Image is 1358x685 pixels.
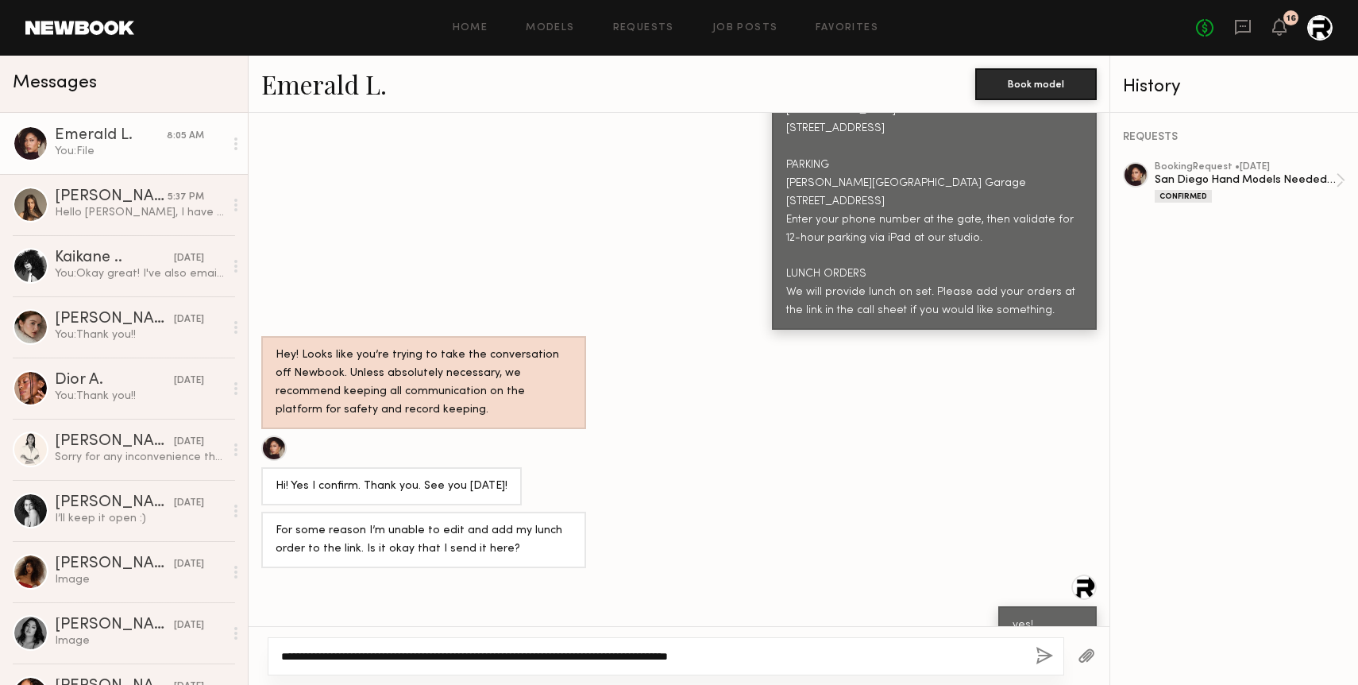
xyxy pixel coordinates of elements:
div: [DATE] [174,373,204,389]
div: Hey! Looks like you’re trying to take the conversation off Newbook. Unless absolutely necessary, ... [276,346,572,420]
div: For some reason I’m unable to edit and add my lunch order to the link. Is it okay that I send it ... [276,522,572,559]
a: Requests [613,23,674,33]
div: [DATE] [174,312,204,327]
div: You: Okay great! I've also emailed them to see what next steps are and will let you know as well! [55,266,224,281]
a: Models [526,23,574,33]
div: You: Thank you!! [55,327,224,342]
div: Dior A. [55,373,174,389]
div: San Diego Hand Models Needed (9/16) [1155,172,1336,188]
div: [DATE] [174,496,204,511]
div: Hello [PERSON_NAME], I have accepted offer. Please reply [PERSON_NAME] Thanks [55,205,224,220]
div: Image [55,572,224,587]
div: Emerald L. [55,128,167,144]
div: Confirmed [1155,190,1212,203]
div: [DATE] [174,251,204,266]
button: Book model [975,68,1097,100]
div: I’ll keep it open :) [55,511,224,526]
div: You: Thank you!! [55,389,224,404]
span: Messages [13,74,97,92]
div: [PERSON_NAME] [55,556,174,572]
div: 16 [1287,14,1296,23]
div: 8:05 AM [167,129,204,144]
div: [DATE] [174,435,204,450]
div: You: File [55,144,224,159]
div: Kaikane .. [55,250,174,266]
a: Favorites [816,23,878,33]
div: [PERSON_NAME] [55,434,174,450]
div: Sorry for any inconvenience this may cause [55,450,224,465]
div: [PERSON_NAME] [55,312,174,327]
div: [DATE] [174,557,204,572]
div: [PERSON_NAME] [55,617,174,633]
div: REQUESTS [1123,132,1345,143]
a: Job Posts [712,23,778,33]
a: Home [453,23,488,33]
a: bookingRequest •[DATE]San Diego Hand Models Needed (9/16)Confirmed [1155,162,1345,203]
div: Hi! Yes I confirm. Thank you. See you [DATE]! [276,478,507,496]
a: Book model [975,76,1097,90]
div: [PERSON_NAME] [55,495,174,511]
div: Image [55,633,224,648]
div: 5:37 PM [168,190,204,205]
div: [PERSON_NAME] [55,189,168,205]
div: [DATE] [174,618,204,633]
div: yes! [1013,617,1082,635]
a: Emerald L. [261,67,387,101]
div: booking Request • [DATE] [1155,162,1336,172]
div: History [1123,78,1345,96]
